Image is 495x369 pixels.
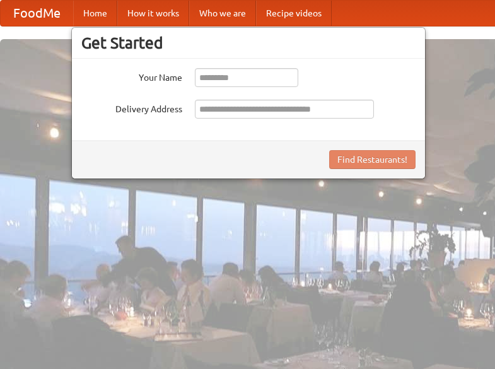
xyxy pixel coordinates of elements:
[329,150,416,169] button: Find Restaurants!
[81,100,182,115] label: Delivery Address
[81,68,182,84] label: Your Name
[81,33,416,52] h3: Get Started
[1,1,73,26] a: FoodMe
[117,1,189,26] a: How it works
[189,1,256,26] a: Who we are
[256,1,332,26] a: Recipe videos
[73,1,117,26] a: Home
